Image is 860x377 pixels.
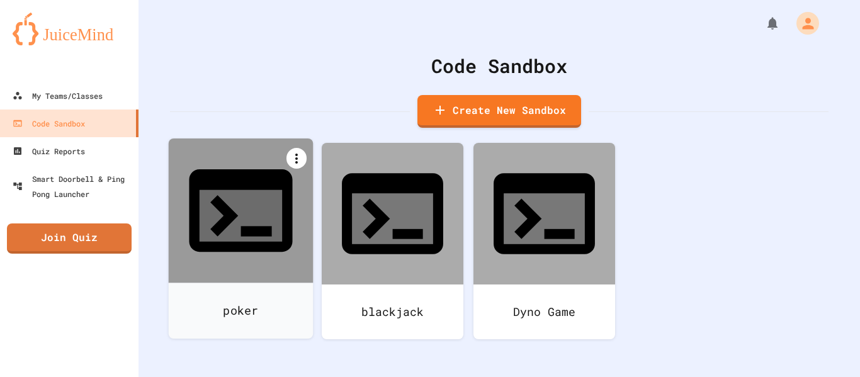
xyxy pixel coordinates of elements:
div: Smart Doorbell & Ping Pong Launcher [13,171,133,201]
a: Join Quiz [7,223,132,254]
div: Code Sandbox [13,116,85,131]
div: blackjack [322,284,463,339]
img: logo-orange.svg [13,13,126,45]
a: Dyno Game [473,143,615,339]
a: blackjack [322,143,463,339]
div: My Account [783,9,822,38]
div: Quiz Reports [13,143,85,159]
div: Code Sandbox [170,52,829,80]
div: My Teams/Classes [13,88,103,103]
div: My Notifications [742,13,783,34]
a: Create New Sandbox [417,95,581,128]
a: poker [169,138,314,339]
div: Dyno Game [473,284,615,339]
div: poker [169,283,314,339]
